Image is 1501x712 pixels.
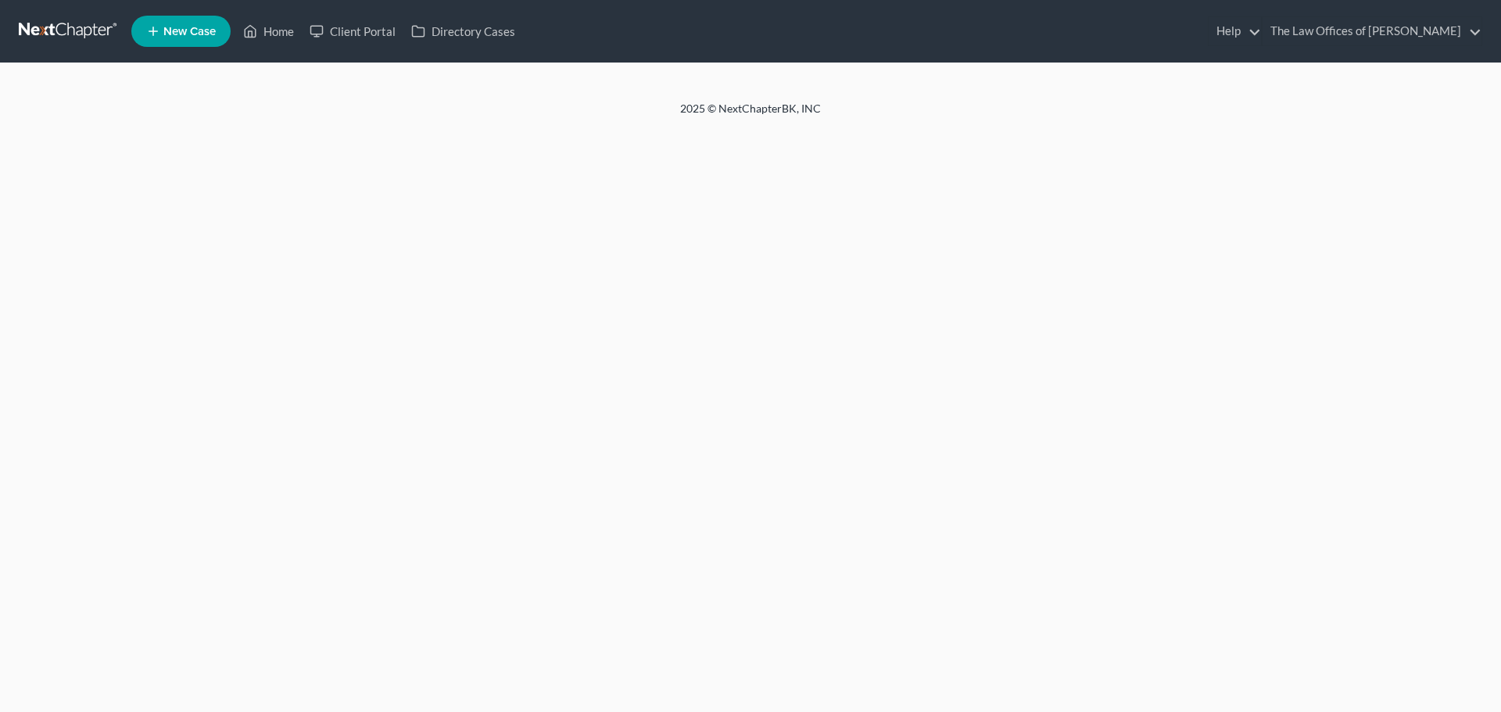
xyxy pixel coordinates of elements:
[403,17,523,45] a: Directory Cases
[131,16,231,47] new-legal-case-button: New Case
[235,17,302,45] a: Home
[1263,17,1481,45] a: The Law Offices of [PERSON_NAME]
[305,101,1196,129] div: 2025 © NextChapterBK, INC
[1209,17,1261,45] a: Help
[302,17,403,45] a: Client Portal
